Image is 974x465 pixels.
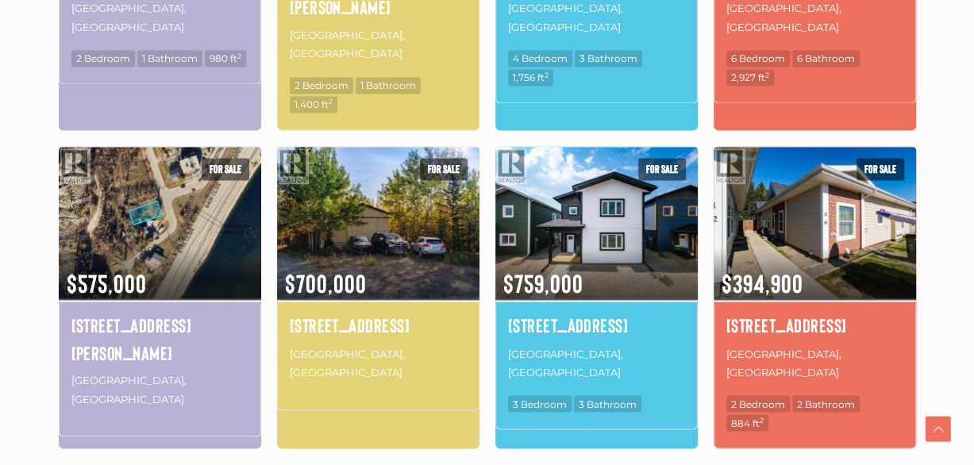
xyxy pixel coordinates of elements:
[329,97,333,106] sup: 2
[290,312,467,339] a: [STREET_ADDRESS]
[726,414,768,431] span: 884 ft
[290,343,467,383] p: [GEOGRAPHIC_DATA], [GEOGRAPHIC_DATA]
[508,50,572,67] span: 4 Bedroom
[508,312,685,339] a: [STREET_ADDRESS]
[277,144,479,302] img: 2 FRASER ROAD, Whitehorse, Yukon
[545,71,549,79] sup: 2
[575,50,642,67] span: 3 Bathroom
[71,312,248,365] a: [STREET_ADDRESS][PERSON_NAME]
[574,395,641,412] span: 3 Bathroom
[726,395,790,412] span: 2 Bedroom
[71,369,248,409] p: [GEOGRAPHIC_DATA], [GEOGRAPHIC_DATA]
[237,52,241,60] sup: 2
[760,415,764,424] sup: 2
[714,248,916,300] span: $394,900
[726,69,774,86] span: 2,927 ft
[726,312,903,339] a: [STREET_ADDRESS]
[356,77,421,94] span: 1 Bathroom
[290,25,467,65] p: [GEOGRAPHIC_DATA], [GEOGRAPHIC_DATA]
[857,158,904,180] span: For sale
[792,395,860,412] span: 2 Bathroom
[508,395,572,412] span: 3 Bedroom
[765,71,769,79] sup: 2
[495,248,698,300] span: $759,000
[137,50,202,67] span: 1 Bathroom
[508,343,685,383] p: [GEOGRAPHIC_DATA], [GEOGRAPHIC_DATA]
[508,69,553,86] span: 1,756 ft
[290,96,337,113] span: 1,400 ft
[205,50,246,67] span: 980 ft
[638,158,686,180] span: For sale
[714,144,916,302] img: 14-67 RIVER RIDGE LANE, Whitehorse, Yukon
[59,248,261,300] span: $575,000
[726,343,903,383] p: [GEOGRAPHIC_DATA], [GEOGRAPHIC_DATA]
[290,77,353,94] span: 2 Bedroom
[71,50,135,67] span: 2 Bedroom
[277,248,479,300] span: $700,000
[495,144,698,302] img: 36 WYVERN AVENUE, Whitehorse, Yukon
[59,144,261,302] img: 600 DRURY STREET, Whitehorse, Yukon
[726,50,790,67] span: 6 Bedroom
[420,158,468,180] span: For sale
[792,50,860,67] span: 6 Bathroom
[202,158,249,180] span: For sale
